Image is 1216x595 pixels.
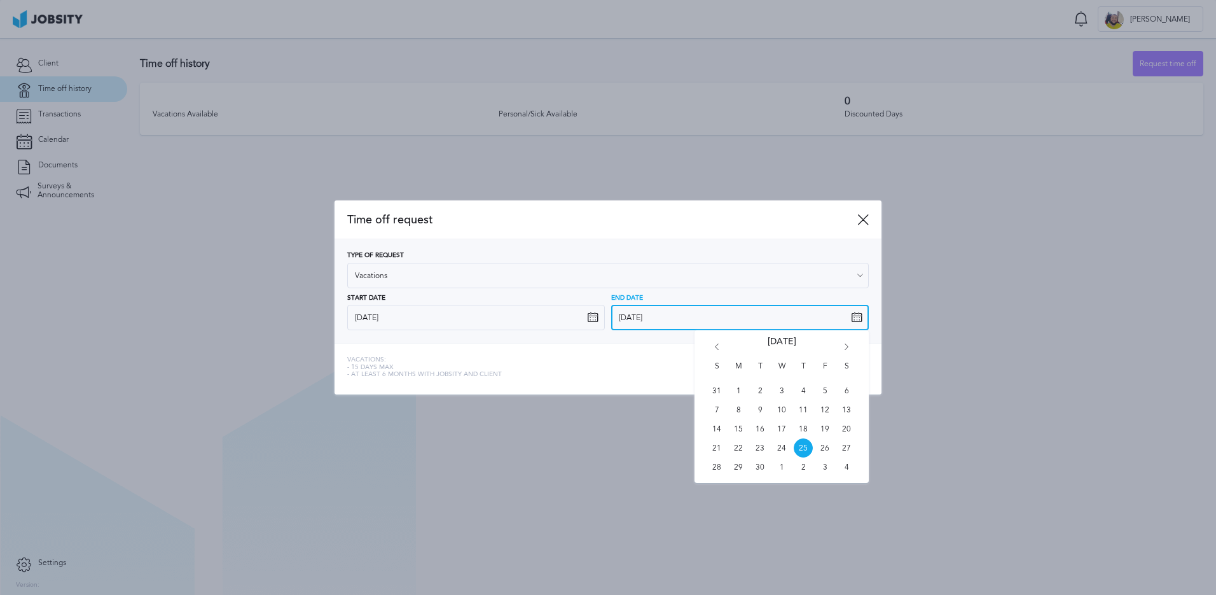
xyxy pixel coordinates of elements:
span: Thu Sep 11 2025 [794,400,813,419]
span: Tue Sep 16 2025 [750,419,770,438]
span: Mon Sep 08 2025 [729,400,748,419]
span: Fri Sep 12 2025 [815,400,834,419]
span: Sat Sep 20 2025 [837,419,856,438]
i: Go back 1 month [711,344,722,355]
i: Go forward 1 month [841,344,852,355]
span: Wed Sep 03 2025 [772,381,791,400]
span: Sat Oct 04 2025 [837,458,856,477]
span: Sun Sep 28 2025 [707,458,726,477]
span: S [707,362,726,381]
span: Mon Sep 22 2025 [729,438,748,458]
span: T [794,362,813,381]
span: Time off request [347,213,857,227]
span: Type of Request [347,252,404,260]
span: Wed Sep 17 2025 [772,419,791,438]
span: Fri Sep 26 2025 [815,438,834,458]
span: Wed Oct 01 2025 [772,458,791,477]
span: Sat Sep 13 2025 [837,400,856,419]
span: Mon Sep 29 2025 [729,458,748,477]
span: W [772,362,791,381]
span: - 15 days max [347,364,502,372]
span: Tue Sep 02 2025 [750,381,770,400]
span: End Date [611,295,643,302]
span: Sun Aug 31 2025 [707,381,726,400]
span: Mon Sep 01 2025 [729,381,748,400]
span: Thu Oct 02 2025 [794,458,813,477]
span: Vacations: [347,356,502,364]
span: Tue Sep 09 2025 [750,400,770,419]
span: S [837,362,856,381]
span: Thu Sep 04 2025 [794,381,813,400]
span: M [729,362,748,381]
span: Fri Sep 19 2025 [815,419,834,438]
span: Thu Sep 18 2025 [794,419,813,438]
span: Tue Sep 30 2025 [750,458,770,477]
span: Sat Sep 06 2025 [837,381,856,400]
span: Start Date [347,295,385,302]
span: - At least 6 months with jobsity and client [347,371,502,379]
span: Sat Sep 27 2025 [837,438,856,458]
span: Sun Sep 21 2025 [707,438,726,458]
span: Tue Sep 23 2025 [750,438,770,458]
span: Fri Oct 03 2025 [815,458,834,477]
span: F [815,362,834,381]
span: Sun Sep 14 2025 [707,419,726,438]
span: Sun Sep 07 2025 [707,400,726,419]
span: Wed Sep 10 2025 [772,400,791,419]
span: Wed Sep 24 2025 [772,438,791,458]
span: Fri Sep 05 2025 [815,381,834,400]
span: Thu Sep 25 2025 [794,438,813,458]
span: [DATE] [768,337,796,362]
span: Mon Sep 15 2025 [729,419,748,438]
span: T [750,362,770,381]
